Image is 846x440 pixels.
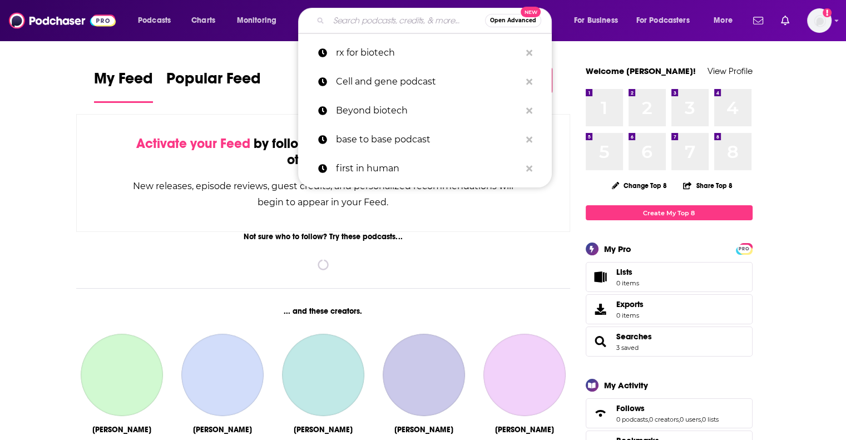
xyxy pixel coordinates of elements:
span: , [648,416,649,423]
button: Open AdvancedNew [485,14,541,27]
a: first in human [298,154,552,183]
button: open menu [229,12,291,29]
a: Lists [586,262,753,292]
span: PRO [738,245,751,253]
div: My Pro [604,244,631,254]
p: Cell and gene podcast [336,67,521,96]
span: Exports [616,299,644,309]
a: rx for biotech [298,38,552,67]
a: PRO [738,244,751,253]
span: Follows [586,398,753,428]
span: For Business [574,13,618,28]
p: Beyond biotech [336,96,521,125]
span: Popular Feed [166,69,261,95]
p: base to base podcast [336,125,521,154]
a: Welcome [PERSON_NAME]! [586,66,696,76]
a: Charts [184,12,222,29]
a: Show notifications dropdown [749,11,768,30]
a: Show notifications dropdown [776,11,794,30]
div: Ross Jackson [193,425,252,434]
a: 0 lists [702,416,719,423]
img: Podchaser - Follow, Share and Rate Podcasts [9,10,116,31]
div: My Activity [604,380,648,390]
span: , [701,416,702,423]
span: Podcasts [138,13,171,28]
p: first in human [336,154,521,183]
a: View Profile [708,66,753,76]
svg: Add a profile image [823,8,832,17]
span: Lists [590,269,612,285]
button: open menu [629,12,706,29]
div: Matt Williamson [92,425,151,434]
span: Activate your Feed [136,135,250,152]
button: open menu [566,12,632,29]
span: , [679,416,680,423]
span: Monitoring [237,13,276,28]
a: 0 creators [649,416,679,423]
button: open menu [130,12,185,29]
span: Lists [616,267,639,277]
a: Follows [616,403,719,413]
button: Show profile menu [807,8,832,33]
a: Popular Feed [166,69,261,103]
img: User Profile [807,8,832,33]
span: Open Advanced [490,18,536,23]
a: Create My Top 8 [586,205,753,220]
a: Ross Jackson [181,334,264,416]
div: Bo Brack [294,425,353,434]
a: Searches [616,332,652,342]
a: Beyond biotech [298,96,552,125]
a: Bo Brack [282,334,364,416]
span: 0 items [616,312,644,319]
div: Search podcasts, credits, & more... [309,8,562,33]
span: Exports [590,301,612,317]
a: 0 podcasts [616,416,648,423]
a: Cell and gene podcast [298,67,552,96]
a: Follows [590,406,612,421]
span: Lists [616,267,632,277]
a: Matt Williamson [81,334,163,416]
div: New releases, episode reviews, guest credits, and personalized recommendations will begin to appe... [132,178,514,210]
span: New [521,7,541,17]
div: by following Podcasts, Creators, Lists, and other Users! [132,136,514,168]
a: base to base podcast [298,125,552,154]
a: Alex Clancy [483,334,566,416]
span: Follows [616,403,645,413]
div: Not sure who to follow? Try these podcasts... [76,232,571,241]
button: Change Top 8 [605,179,674,192]
a: My Feed [94,69,153,103]
a: 0 users [680,416,701,423]
span: Charts [191,13,215,28]
div: ... and these creators. [76,306,571,316]
span: 0 items [616,279,639,287]
div: Alex Clancy [495,425,554,434]
a: Searches [590,334,612,349]
span: More [714,13,733,28]
a: Exports [586,294,753,324]
div: Tyler Rowland [394,425,453,434]
span: Logged in as rachellerussopr [807,8,832,33]
input: Search podcasts, credits, & more... [329,12,485,29]
span: Searches [586,327,753,357]
span: My Feed [94,69,153,95]
span: For Podcasters [636,13,690,28]
button: Share Top 8 [682,175,733,196]
a: Tyler Rowland [383,334,465,416]
p: rx for biotech [336,38,521,67]
button: open menu [706,12,746,29]
a: 3 saved [616,344,639,352]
